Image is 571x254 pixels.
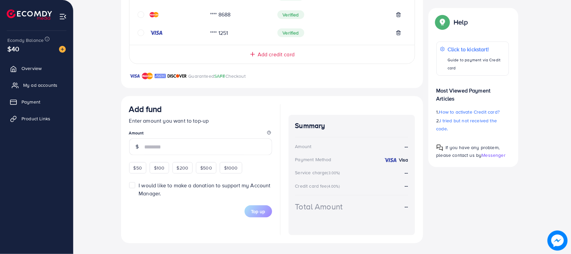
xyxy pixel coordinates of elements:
img: brand [129,72,140,80]
span: $200 [177,165,189,171]
span: $50 [134,165,142,171]
span: Payment [21,99,40,105]
strong: -- [405,203,408,210]
a: Overview [5,62,68,75]
p: Help [454,18,468,26]
img: brand [142,72,153,80]
img: brand [155,72,166,80]
div: Payment Method [295,156,331,163]
span: Top up [251,208,265,215]
span: I would like to make a donation to support my Account Manager. [139,182,270,197]
img: menu [59,13,67,20]
div: Service charge [295,169,342,176]
img: credit [384,157,397,163]
img: brand [167,72,187,80]
img: image [548,231,568,251]
span: $1000 [224,165,238,171]
span: Ecomdy Balance [7,37,44,44]
button: Top up [245,205,272,217]
a: Product Links [5,112,68,125]
p: Guide to payment via Credit card [448,56,505,72]
span: Messenger [482,152,506,158]
img: credit [150,12,159,17]
div: Credit card fee [295,183,342,189]
strong: -- [405,182,408,189]
svg: circle [138,11,144,18]
span: Product Links [21,115,50,122]
img: Popup guide [436,16,449,28]
small: (4.00%) [327,184,340,189]
div: Total Amount [295,201,343,212]
span: Verified [277,10,304,19]
a: Payment [5,95,68,109]
p: 1. [436,108,509,116]
span: SAFE [214,73,225,79]
span: My ad accounts [23,82,57,88]
span: I tried but not received the code. [436,117,497,132]
span: $500 [200,165,212,171]
p: 2. [436,117,509,133]
div: Amount [295,143,312,150]
a: My ad accounts [5,78,68,92]
img: logo [7,9,52,20]
span: Overview [21,65,42,72]
svg: circle [138,29,144,36]
span: $100 [154,165,165,171]
legend: Amount [129,130,272,138]
img: credit [150,30,163,36]
p: Enter amount you want to top-up [129,117,272,125]
p: Guaranteed Checkout [189,72,246,80]
strong: -- [405,143,408,150]
strong: -- [405,169,408,176]
p: Most Viewed Payment Articles [436,81,509,103]
span: Add credit card [258,51,295,58]
h3: Add fund [129,104,162,114]
span: If you have any problem, please contact us by [436,144,500,158]
span: How to activate Credit card? [439,109,500,115]
small: (3.00%) [327,170,340,176]
p: Click to kickstart! [448,45,505,53]
strong: Visa [399,156,408,163]
h4: Summary [295,122,408,130]
span: $40 [7,44,19,54]
img: image [59,46,66,53]
img: Popup guide [436,144,443,151]
span: Verified [277,28,304,37]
